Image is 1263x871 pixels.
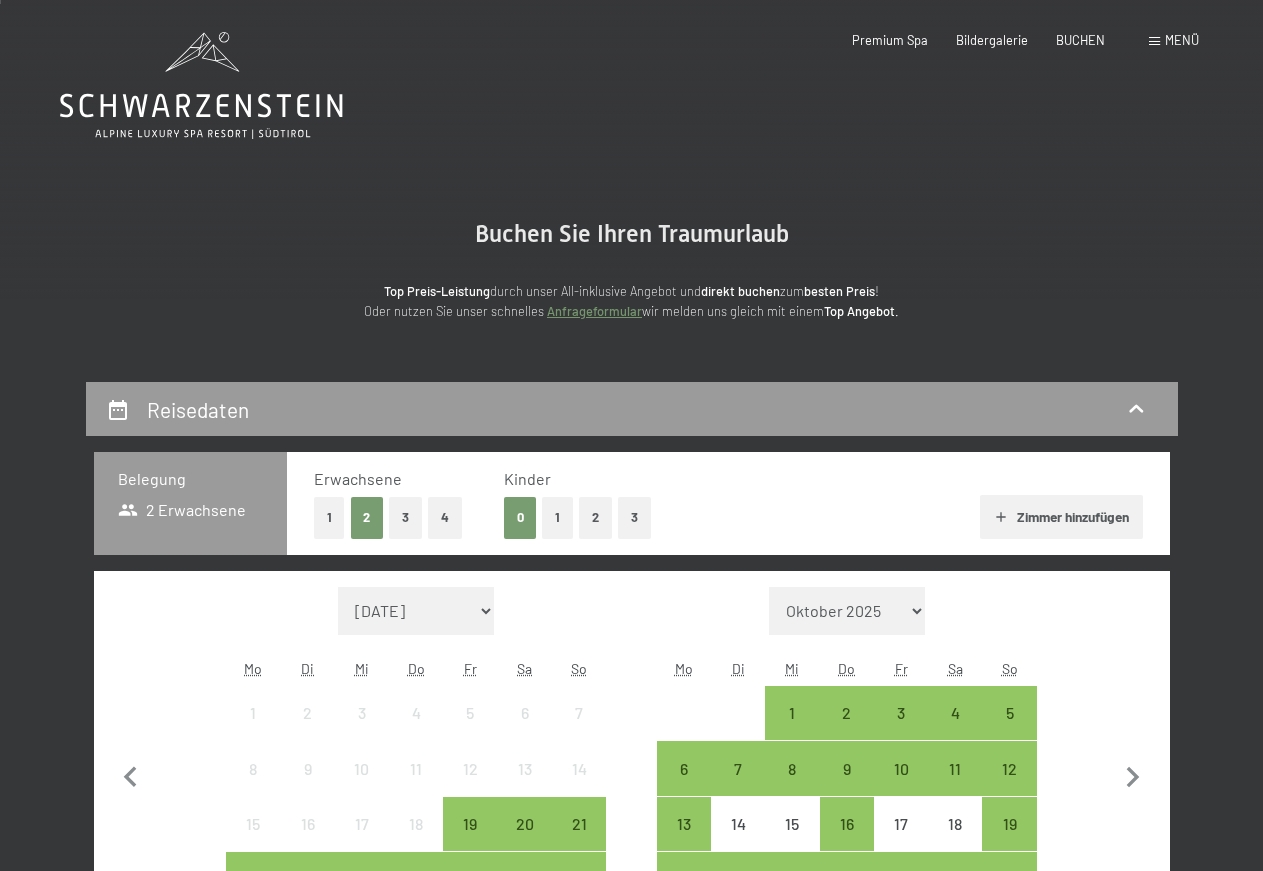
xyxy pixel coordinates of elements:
[930,705,980,755] div: 4
[389,741,443,795] div: Thu Sep 11 2025
[982,686,1036,740] div: Sun Oct 05 2025
[389,686,443,740] div: Anreise nicht möglich
[956,32,1028,48] span: Bildergalerie
[552,686,606,740] div: Sun Sep 07 2025
[118,499,247,521] span: 2 Erwachsene
[876,761,926,811] div: 10
[547,303,642,319] a: Anfrageformular
[118,468,264,490] h3: Belegung
[822,816,872,866] div: 16
[244,660,262,677] abbr: Montag
[820,741,874,795] div: Thu Oct 09 2025
[443,741,497,795] div: Fri Sep 12 2025
[498,686,552,740] div: Anreise nicht möglich
[500,761,550,811] div: 13
[713,761,763,811] div: 7
[767,816,817,866] div: 15
[443,686,497,740] div: Anreise nicht möglich
[335,741,389,795] div: Wed Sep 10 2025
[498,741,552,795] div: Anreise nicht möglich
[930,761,980,811] div: 11
[552,686,606,740] div: Anreise nicht möglich
[765,741,819,795] div: Wed Oct 08 2025
[281,686,335,740] div: Tue Sep 02 2025
[820,741,874,795] div: Anreise möglich
[283,816,333,866] div: 16
[820,686,874,740] div: Anreise möglich
[498,797,552,851] div: Anreise möglich
[443,741,497,795] div: Anreise nicht möglich
[820,797,874,851] div: Thu Oct 16 2025
[542,497,573,538] button: 1
[554,816,604,866] div: 21
[701,283,780,299] strong: direkt buchen
[1165,32,1199,48] span: Menü
[675,660,693,677] abbr: Montag
[852,32,928,48] a: Premium Spa
[711,797,765,851] div: Anreise nicht möglich
[552,741,606,795] div: Anreise nicht möglich
[335,741,389,795] div: Anreise nicht möglich
[355,660,369,677] abbr: Mittwoch
[226,797,280,851] div: Anreise nicht möglich
[822,761,872,811] div: 9
[391,705,441,755] div: 4
[928,797,982,851] div: Anreise nicht möglich
[876,816,926,866] div: 17
[982,741,1036,795] div: Anreise möglich
[335,686,389,740] div: Anreise nicht möglich
[408,660,425,677] abbr: Donnerstag
[384,283,490,299] strong: Top Preis-Leistung
[659,816,709,866] div: 13
[389,797,443,851] div: Anreise nicht möglich
[228,705,278,755] div: 1
[500,816,550,866] div: 20
[785,660,799,677] abbr: Mittwoch
[804,283,875,299] strong: besten Preis
[984,705,1034,755] div: 5
[281,797,335,851] div: Tue Sep 16 2025
[552,797,606,851] div: Sun Sep 21 2025
[948,660,963,677] abbr: Samstag
[335,797,389,851] div: Wed Sep 17 2025
[283,705,333,755] div: 2
[928,686,982,740] div: Sat Oct 04 2025
[281,797,335,851] div: Anreise nicht möglich
[984,761,1034,811] div: 12
[1002,660,1018,677] abbr: Sonntag
[445,761,495,811] div: 12
[767,761,817,811] div: 8
[389,741,443,795] div: Anreise nicht möglich
[337,761,387,811] div: 10
[228,761,278,811] div: 8
[874,797,928,851] div: Anreise nicht möglich
[351,497,384,538] button: 2
[464,660,477,677] abbr: Freitag
[874,686,928,740] div: Fri Oct 03 2025
[928,686,982,740] div: Anreise möglich
[228,816,278,866] div: 15
[504,497,537,538] button: 0
[980,495,1143,539] button: Zimmer hinzufügen
[765,686,819,740] div: Anreise möglich
[982,797,1036,851] div: Anreise möglich
[335,686,389,740] div: Wed Sep 03 2025
[657,797,711,851] div: Anreise möglich
[824,303,899,319] strong: Top Angebot.
[711,797,765,851] div: Tue Oct 14 2025
[335,797,389,851] div: Anreise nicht möglich
[874,741,928,795] div: Fri Oct 10 2025
[301,660,314,677] abbr: Dienstag
[982,686,1036,740] div: Anreise möglich
[337,705,387,755] div: 3
[281,741,335,795] div: Tue Sep 09 2025
[389,686,443,740] div: Thu Sep 04 2025
[713,816,763,866] div: 14
[1056,32,1105,48] a: BUCHEN
[391,816,441,866] div: 18
[498,686,552,740] div: Sat Sep 06 2025
[281,741,335,795] div: Anreise nicht möglich
[876,705,926,755] div: 3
